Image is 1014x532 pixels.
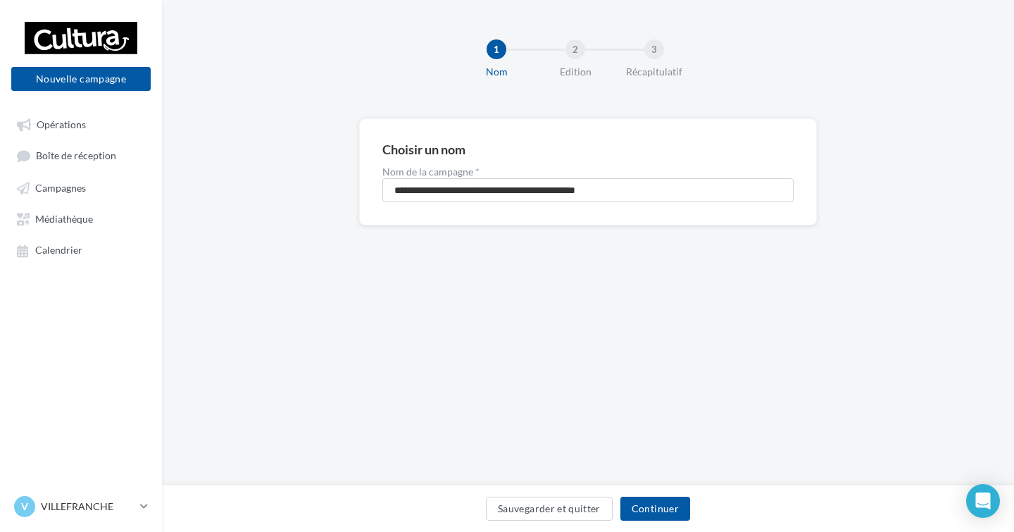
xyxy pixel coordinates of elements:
[11,67,151,91] button: Nouvelle campagne
[609,65,699,79] div: Récapitulatif
[37,118,86,130] span: Opérations
[41,500,134,514] p: VILLEFRANCHE
[8,111,154,137] a: Opérations
[486,497,613,521] button: Sauvegarder et quitter
[8,206,154,231] a: Médiathèque
[644,39,664,59] div: 3
[382,143,465,156] div: Choisir un nom
[36,150,116,162] span: Boîte de réception
[530,65,620,79] div: Edition
[35,213,93,225] span: Médiathèque
[382,167,794,177] label: Nom de la campagne *
[35,182,86,194] span: Campagnes
[8,237,154,262] a: Calendrier
[11,493,151,520] a: V VILLEFRANCHE
[8,142,154,168] a: Boîte de réception
[21,500,28,514] span: V
[966,484,1000,518] div: Open Intercom Messenger
[620,497,690,521] button: Continuer
[451,65,542,79] div: Nom
[35,245,82,256] span: Calendrier
[487,39,506,59] div: 1
[565,39,585,59] div: 2
[8,175,154,200] a: Campagnes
